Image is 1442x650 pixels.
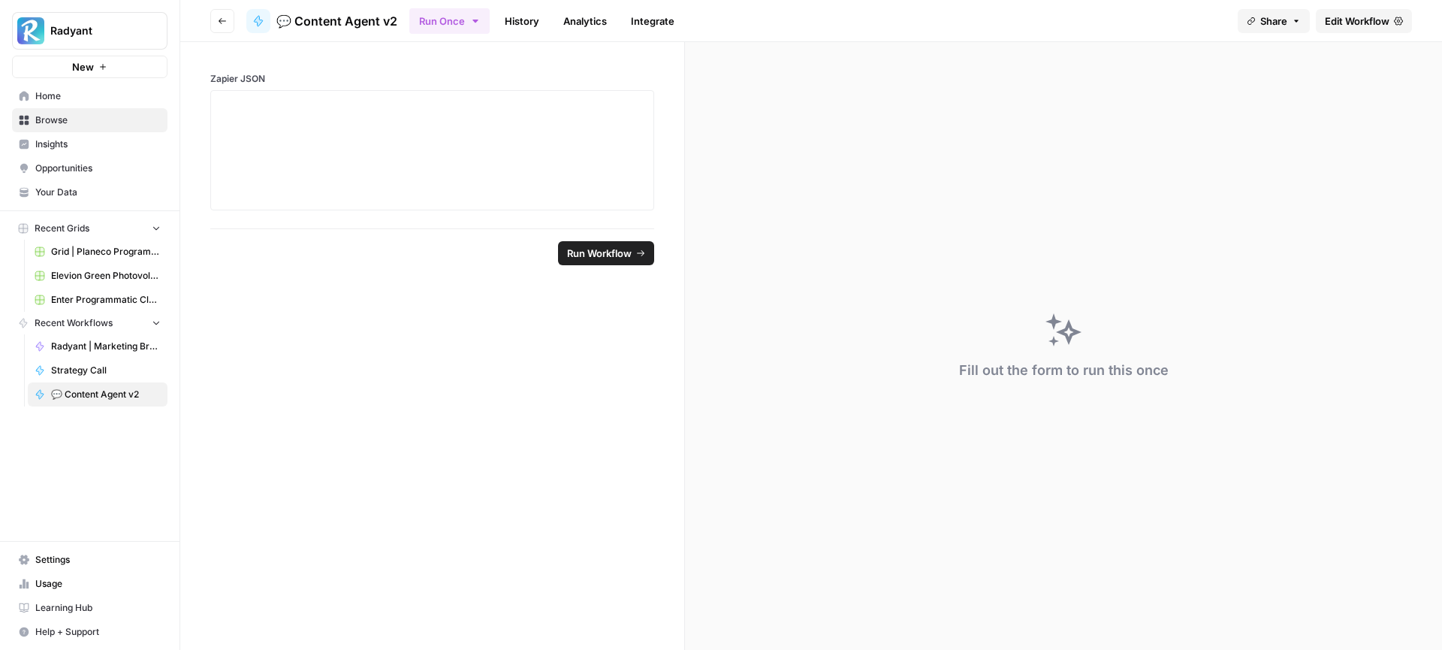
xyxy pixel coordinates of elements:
[276,12,397,30] span: 💬 Content Agent v2
[959,360,1169,381] div: Fill out the form to run this once
[12,620,167,644] button: Help + Support
[51,364,161,377] span: Strategy Call
[409,8,490,34] button: Run Once
[51,245,161,258] span: Grid | Planeco Programmatic Cluster
[12,156,167,180] a: Opportunities
[35,162,161,175] span: Opportunities
[558,241,654,265] button: Run Workflow
[51,388,161,401] span: 💬 Content Agent v2
[35,577,161,591] span: Usage
[12,108,167,132] a: Browse
[28,334,167,358] a: Radyant | Marketing Breakdowns | Newsletter
[567,246,632,261] span: Run Workflow
[12,548,167,572] a: Settings
[35,316,113,330] span: Recent Workflows
[1260,14,1287,29] span: Share
[1316,9,1412,33] a: Edit Workflow
[35,222,89,235] span: Recent Grids
[35,553,161,567] span: Settings
[35,625,161,639] span: Help + Support
[35,138,161,151] span: Insights
[12,56,167,78] button: New
[35,601,161,615] span: Learning Hub
[554,9,616,33] a: Analytics
[51,269,161,283] span: Elevion Green Photovoltaik + [Gewerbe]
[28,382,167,407] a: 💬 Content Agent v2
[51,340,161,353] span: Radyant | Marketing Breakdowns | Newsletter
[28,358,167,382] a: Strategy Call
[12,132,167,156] a: Insights
[72,59,94,74] span: New
[17,17,44,44] img: Radyant Logo
[12,596,167,620] a: Learning Hub
[246,9,397,33] a: 💬 Content Agent v2
[12,84,167,108] a: Home
[50,23,141,38] span: Radyant
[622,9,683,33] a: Integrate
[496,9,548,33] a: History
[35,186,161,199] span: Your Data
[51,293,161,307] span: Enter Programmatic Cluster Wärmepumpe Förderung + Local
[35,89,161,103] span: Home
[1238,9,1310,33] button: Share
[28,288,167,312] a: Enter Programmatic Cluster Wärmepumpe Förderung + Local
[28,240,167,264] a: Grid | Planeco Programmatic Cluster
[12,312,167,334] button: Recent Workflows
[35,113,161,127] span: Browse
[12,217,167,240] button: Recent Grids
[12,180,167,204] a: Your Data
[12,572,167,596] a: Usage
[12,12,167,50] button: Workspace: Radyant
[1325,14,1389,29] span: Edit Workflow
[28,264,167,288] a: Elevion Green Photovoltaik + [Gewerbe]
[210,72,654,86] label: Zapier JSON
